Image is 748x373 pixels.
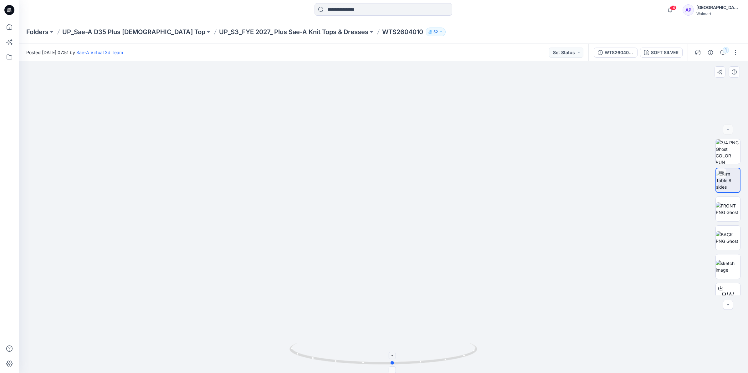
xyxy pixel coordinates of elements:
[640,48,683,58] button: SOFT SILVER
[722,290,734,301] span: BW
[670,5,677,10] span: 14
[26,49,123,56] span: Posted [DATE] 07:51 by
[219,28,368,36] a: UP_S3_FYE 2027_ Plus Sae-A Knit Tops & Dresses
[594,48,638,58] button: WTS2604010_ADM_ SAEA 100125
[696,4,740,11] div: [GEOGRAPHIC_DATA]
[716,139,740,164] img: 3/4 PNG Ghost COLOR RUN
[716,171,740,190] img: Turn Table 8 sides
[382,28,423,36] p: WTS2604010
[683,4,694,16] div: AP
[426,28,446,36] button: 52
[716,202,740,216] img: FRONT PNG Ghost
[433,28,438,35] p: 52
[705,48,715,58] button: Details
[718,48,728,58] button: 1
[26,28,49,36] a: Folders
[651,49,679,56] div: SOFT SILVER
[76,50,123,55] a: Sae-A Virtual 3d Team
[716,260,740,273] img: sketch image
[696,11,740,16] div: Walmart
[62,28,205,36] a: UP_Sae-A D35 Plus [DEMOGRAPHIC_DATA] Top
[716,231,740,244] img: BACK PNG Ghost
[605,49,633,56] div: WTS2604010_ADM_ SAEA 100125
[723,47,729,53] div: 1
